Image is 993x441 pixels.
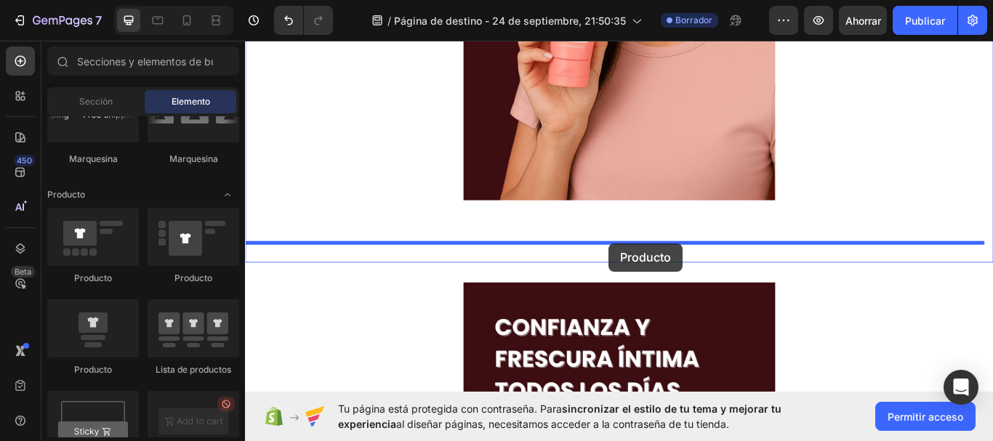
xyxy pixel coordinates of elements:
[875,402,976,431] button: Permitir acceso
[74,272,112,283] font: Producto
[387,15,391,27] font: /
[396,418,729,430] font: al diseñar páginas, necesitamos acceder a la contraseña de tu tienda.
[47,46,239,76] input: Secciones y elementos de búsqueda
[95,13,102,28] font: 7
[172,96,210,107] font: Elemento
[839,6,887,35] button: Ahorrar
[174,272,212,283] font: Producto
[394,15,626,27] font: Página de destino - 24 de septiembre, 21:50:35
[845,15,881,27] font: Ahorrar
[274,6,333,35] div: Deshacer/Rehacer
[47,189,85,200] font: Producto
[675,15,712,25] font: Borrador
[905,15,945,27] font: Publicar
[338,402,562,415] font: Tu página está protegida con contraseña. Para
[216,183,239,206] span: Abrir palanca
[69,153,118,164] font: Marquesina
[17,155,32,166] font: 450
[888,410,963,423] font: Permitir acceso
[79,96,113,107] font: Sección
[6,6,108,35] button: 7
[74,364,112,375] font: Producto
[245,37,993,395] iframe: Área de diseño
[15,267,31,277] font: Beta
[944,370,978,405] div: Abrir Intercom Messenger
[156,364,231,375] font: Lista de productos
[169,153,218,164] font: Marquesina
[893,6,957,35] button: Publicar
